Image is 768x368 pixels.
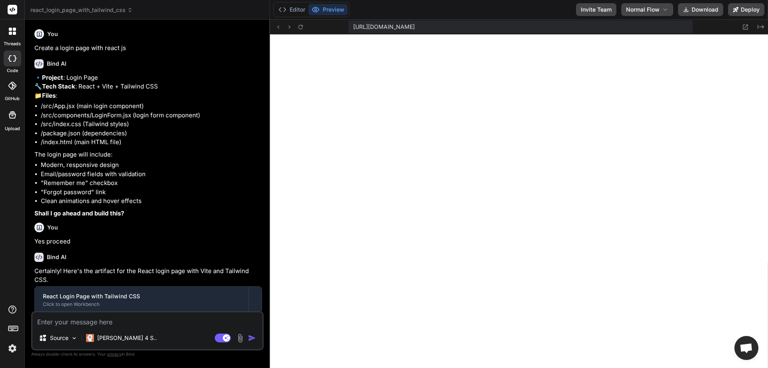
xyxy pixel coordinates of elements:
[275,4,308,15] button: Editor
[41,170,262,179] li: Email/password fields with validation
[576,3,616,16] button: Invite Team
[41,138,262,147] li: /index.html (main HTML file)
[31,350,264,358] p: Always double-check its answers. Your in Bind
[47,253,66,261] h6: Bind AI
[86,334,94,342] img: Claude 4 Sonnet
[97,334,157,342] p: [PERSON_NAME] 4 S..
[42,82,75,90] strong: Tech Stack
[42,74,63,81] strong: Project
[35,287,248,313] button: React Login Page with Tailwind CSSClick to open Workbench
[41,197,262,206] li: Clean animations and hover effects
[43,301,240,308] div: Click to open Workbench
[626,6,660,14] span: Normal Flow
[50,334,68,342] p: Source
[34,150,262,159] p: The login page will include:
[41,129,262,138] li: /package.json (dependencies)
[6,342,19,355] img: settings
[7,67,18,74] label: code
[41,111,262,120] li: /src/components/LoginForm.jsx (login form component)
[71,335,78,342] img: Pick Models
[353,23,415,31] span: [URL][DOMAIN_NAME]
[41,179,262,188] li: "Remember me" checkbox
[41,188,262,197] li: "Forgot password" link
[5,95,20,102] label: GitHub
[734,336,758,360] a: Open chat
[107,352,122,356] span: privacy
[5,125,20,132] label: Upload
[728,3,764,16] button: Deploy
[4,40,21,47] label: threads
[47,60,66,68] h6: Bind AI
[678,3,723,16] button: Download
[621,3,673,16] button: Normal Flow
[34,209,124,217] strong: Shall I go ahead and build this?
[47,30,58,38] h6: You
[236,334,245,343] img: attachment
[270,34,768,368] iframe: Preview
[30,6,133,14] span: react_login_page_with_tailwind_css
[47,223,58,231] h6: You
[41,102,262,111] li: /src/App.jsx (main login component)
[43,292,240,300] div: React Login Page with Tailwind CSS
[308,4,348,15] button: Preview
[34,237,262,246] p: Yes proceed
[42,92,56,99] strong: Files
[34,267,262,285] p: Certainly! Here's the artifact for the React login page with Vite and Tailwind CSS.
[34,73,262,101] p: 🔹 : Login Page 🔧 : React + Vite + Tailwind CSS 📁 :
[41,120,262,129] li: /src/index.css (Tailwind styles)
[248,334,256,342] img: icon
[34,44,262,53] p: Create a login page with react js
[41,161,262,170] li: Modern, responsive design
